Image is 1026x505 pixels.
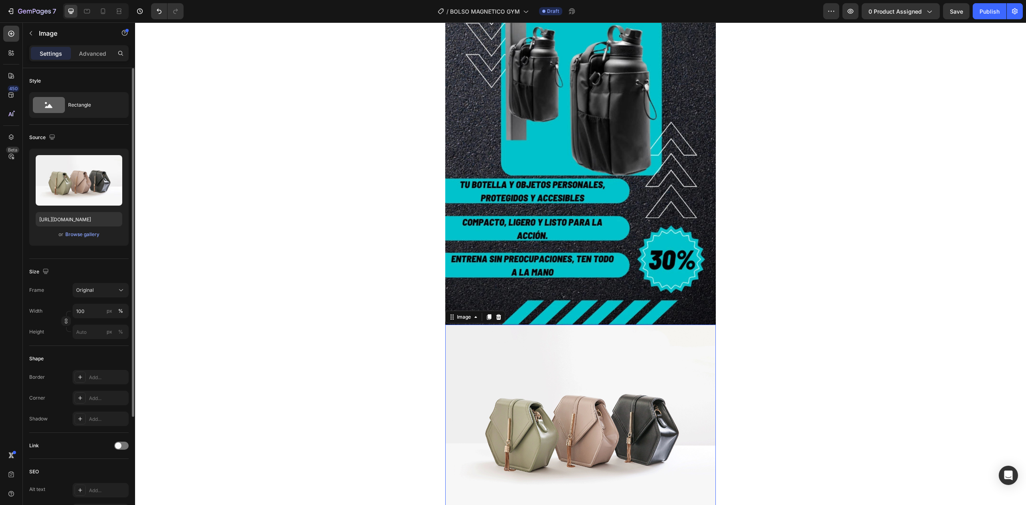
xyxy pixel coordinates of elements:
div: Alt text [29,486,45,493]
div: Add... [89,374,127,381]
button: px [116,306,125,316]
div: Beta [6,147,19,153]
div: Style [29,77,41,85]
div: px [107,328,112,335]
span: 0 product assigned [868,7,922,16]
div: Add... [89,487,127,494]
label: Height [29,328,44,335]
div: Size [29,267,50,277]
p: Image [39,28,107,38]
div: 450 [8,85,19,92]
div: SEO [29,468,39,475]
button: Save [943,3,969,19]
input: https://example.com/image.jpg [36,212,122,226]
button: Browse gallery [65,230,100,238]
div: Image [320,291,337,298]
p: Advanced [79,49,106,58]
div: Browse gallery [65,231,99,238]
button: Original [73,283,129,297]
img: preview-image [36,155,122,206]
div: Shadow [29,415,48,422]
div: Shape [29,355,44,362]
span: BOLSO MAGNETICO GYM [450,7,520,16]
div: Add... [89,395,127,402]
div: Rectangle [68,96,117,114]
button: 0 product assigned [862,3,940,19]
div: Publish [980,7,1000,16]
div: Link [29,442,39,449]
p: Settings [40,49,62,58]
label: Width [29,307,42,315]
span: Draft [547,8,559,15]
input: px% [73,325,129,339]
img: image_demo.jpg [310,302,581,505]
iframe: Design area [135,22,1026,505]
button: % [105,306,114,316]
div: Undo/Redo [151,3,184,19]
div: Add... [89,416,127,423]
div: Corner [29,394,45,402]
div: Source [29,132,57,143]
span: / [446,7,448,16]
div: Border [29,374,45,381]
button: 7 [3,3,60,19]
span: Original [76,287,94,294]
label: Frame [29,287,44,294]
button: % [105,327,114,337]
div: Open Intercom Messenger [999,466,1018,485]
button: px [116,327,125,337]
span: or [59,230,63,239]
div: % [118,307,123,315]
span: Save [950,8,963,15]
div: % [118,328,123,335]
input: px% [73,304,129,318]
p: 7 [53,6,56,16]
button: Publish [973,3,1006,19]
div: px [107,307,112,315]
